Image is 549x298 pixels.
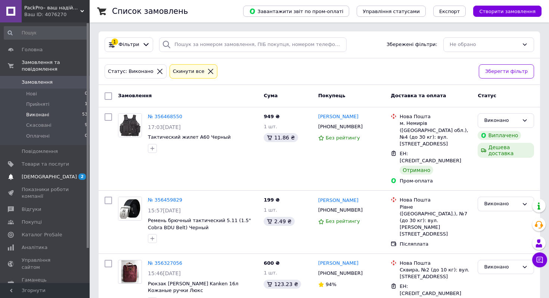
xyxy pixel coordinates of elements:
span: Статус [478,93,496,98]
span: Прийняті [26,101,49,108]
div: [PHONE_NUMBER] [317,205,364,215]
span: Повідомлення [22,148,58,155]
div: [PHONE_NUMBER] [317,268,364,278]
button: Чат з покупцем [532,252,547,267]
span: Без рейтингу [326,135,360,141]
span: Замовлення та повідомлення [22,59,90,73]
div: Післяплата [400,241,472,248]
span: Зберегти фільтр [485,68,528,76]
span: 1 шт. [264,270,277,276]
div: Не обрано [450,41,519,49]
span: Без рейтингу [326,218,360,224]
div: Нова Пошта [400,260,472,267]
span: Покупці [22,219,42,225]
div: Нова Пошта [400,113,472,120]
a: Рюкзак [PERSON_NAME] Kanken 16л Кожаные ручки Люкс [148,281,238,294]
button: Експорт [433,6,466,17]
a: Фото товару [118,113,142,137]
div: Сквира, №2 (до 10 кг): вул. [STREET_ADDRESS] [400,267,472,280]
div: Cкинути все [171,68,206,76]
a: [PERSON_NAME] [318,113,359,120]
span: Відгуки [22,206,41,213]
a: [PERSON_NAME] [318,260,359,267]
div: Виконано [484,117,519,125]
span: 15:46[DATE] [148,270,181,276]
div: [PHONE_NUMBER] [317,122,364,132]
button: Зберегти фільтр [479,64,534,79]
img: Фото товару [118,114,142,136]
a: [PERSON_NAME] [318,197,359,204]
span: [DEMOGRAPHIC_DATA] [22,173,77,180]
span: 17:03[DATE] [148,124,181,130]
h1: Список замовлень [112,7,188,16]
span: PackPro– ваш надійний партнер у світі рюкзаків та сумок ! [24,4,80,11]
div: Дешева доставка [478,143,534,158]
span: ЕН: [CREDIT_CARD_NUMBER] [400,151,461,163]
a: Тактический жилет A60 Черный [148,134,231,140]
span: Доставка та оплата [391,93,446,98]
div: 1 [111,39,118,45]
span: 94% [326,282,336,287]
div: Ваш ID: 4076270 [24,11,90,18]
img: Фото товару [118,197,142,220]
span: Управління сайтом [22,257,69,270]
span: 9 [85,122,87,129]
button: Створити замовлення [473,6,542,17]
span: Каталог ProSale [22,231,62,238]
a: № 356468550 [148,114,182,119]
div: Виконано [484,263,519,271]
span: 1 [85,101,87,108]
span: Показники роботи компанії [22,186,69,200]
span: Покупець [318,93,345,98]
input: Пошук [4,26,88,40]
span: 15:57[DATE] [148,208,181,213]
span: Cума [264,93,277,98]
a: № 356327056 [148,260,182,266]
div: 2.49 ₴ [264,217,294,226]
span: 199 ₴ [264,197,280,203]
a: № 356459829 [148,197,182,203]
div: Пром-оплата [400,178,472,184]
span: 600 ₴ [264,260,280,266]
span: 0 [85,133,87,139]
span: Виконані [26,111,49,118]
div: Нова Пошта [400,197,472,203]
span: Оплачені [26,133,50,139]
span: 53 [82,111,87,118]
div: Виконано [484,200,519,208]
span: 0 [85,90,87,97]
span: Товари та послуги [22,161,69,168]
span: 949 ₴ [264,114,280,119]
div: Статус: Виконано [106,68,155,76]
a: Ремень брючный тактический 5.11 (1.5" Cobra BDU Belt) Черный [148,218,251,230]
span: Нові [26,90,37,97]
button: Завантажити звіт по пром-оплаті [243,6,349,17]
span: Завантажити звіт по пром-оплаті [249,8,343,15]
span: 1 шт. [264,207,277,213]
span: Гаманець компанії [22,277,69,290]
input: Пошук за номером замовлення, ПІБ покупця, номером телефону, Email, номером накладної [159,37,347,52]
a: Створити замовлення [466,8,542,14]
span: Замовлення [22,79,53,86]
div: Виплачено [478,131,521,140]
div: м. Немирів ([GEOGRAPHIC_DATA] обл.), №4 (до 30 кг): вул. [STREET_ADDRESS] [400,120,472,147]
span: Аналітика [22,244,47,251]
span: Скасовані [26,122,52,129]
span: Створити замовлення [479,9,536,14]
span: 1 шт. [264,124,277,129]
div: Отримано [400,166,433,175]
span: 2 [78,173,86,180]
button: Управління статусами [357,6,426,17]
div: 11.86 ₴ [264,133,298,142]
span: Збережені фільтри: [387,41,437,48]
span: Фільтри [119,41,139,48]
span: Експорт [439,9,460,14]
span: Управління статусами [363,9,420,14]
img: Фото товару [121,260,138,283]
span: ЕН: [CREDIT_CARD_NUMBER] [400,283,461,296]
div: 123.23 ₴ [264,280,301,289]
a: Фото товару [118,260,142,284]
